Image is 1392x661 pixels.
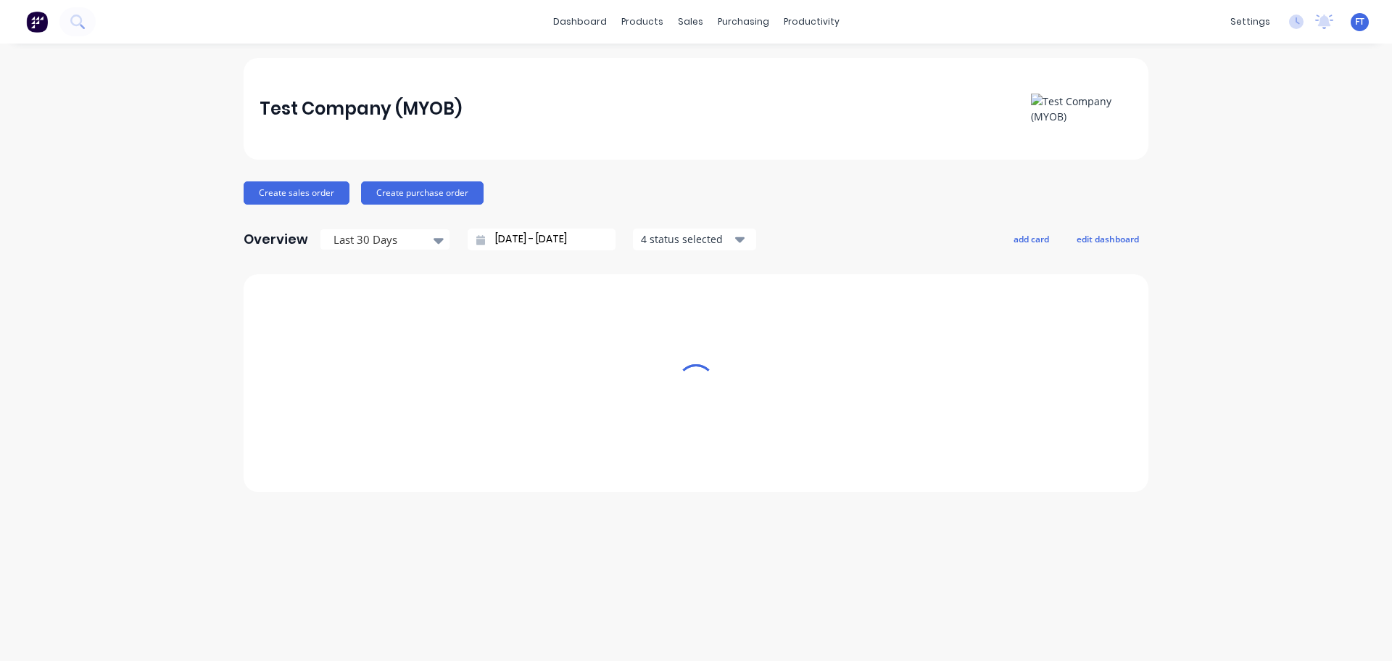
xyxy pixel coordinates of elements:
[244,181,349,205] button: Create sales order
[671,11,710,33] div: sales
[614,11,671,33] div: products
[1355,15,1364,28] span: FT
[244,225,308,254] div: Overview
[260,94,462,123] div: Test Company (MYOB)
[1067,229,1148,248] button: edit dashboard
[26,11,48,33] img: Factory
[1004,229,1058,248] button: add card
[641,231,732,247] div: 4 status selected
[1031,94,1132,124] img: Test Company (MYOB)
[546,11,614,33] a: dashboard
[361,181,484,205] button: Create purchase order
[710,11,776,33] div: purchasing
[1223,11,1277,33] div: settings
[776,11,847,33] div: productivity
[633,229,756,250] button: 4 status selected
